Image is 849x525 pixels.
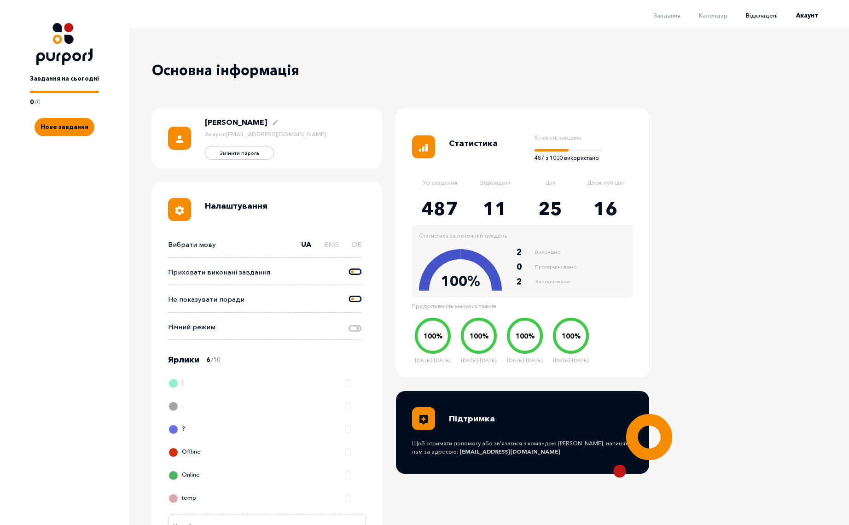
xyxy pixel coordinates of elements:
[35,106,94,136] a: Create new task
[746,12,778,19] span: Відкладені
[412,195,467,222] p: 487
[412,302,596,310] p: Продуктивність минулих тижнів
[324,239,339,257] label: ENG
[796,12,818,19] span: Акаунт
[699,12,727,19] span: Календар
[449,137,498,150] p: Статистика
[170,422,185,440] div: ?
[535,134,604,142] p: Кількість завдань
[168,267,270,278] p: Приховати виконані завдання
[170,468,200,486] div: Online
[467,195,523,222] p: 11
[517,246,533,258] div: 2
[340,376,350,386] button: Delete label
[517,275,533,288] div: 2
[535,278,570,286] span: Заплановано
[352,239,361,257] label: DE
[517,261,533,273] div: 0
[152,60,336,81] p: Основна інформація
[523,195,578,222] p: 25
[35,98,37,107] p: /
[340,422,350,432] button: Delete label
[458,356,500,364] p: [DATE]-[DATE]
[168,354,199,366] p: Ярлики
[205,117,267,128] p: [PERSON_NAME]
[340,491,350,501] button: Delete label
[654,12,680,19] span: Завдання
[680,12,727,19] a: Календар
[550,356,592,364] p: [DATE]-[DATE]
[535,263,576,271] span: Протерміновано
[30,65,99,106] a: Завдання на сьогодні0/0
[470,332,488,340] text: 100 %
[578,179,633,197] p: Досягнуті цілі
[419,232,507,240] p: Статистика за поточний тиждень
[727,12,778,19] a: Відкладені
[37,98,41,107] p: 0
[30,98,34,107] p: 0
[578,195,633,222] p: 16
[168,322,215,332] p: Нічний режим
[562,332,581,340] text: 100 %
[412,356,454,364] p: [DATE]-[DATE]
[170,445,201,463] div: Offline
[206,356,210,372] p: 6
[170,399,184,417] div: -
[36,23,93,65] img: Logo icon
[170,491,196,509] div: temp
[504,356,546,364] p: [DATE]-[DATE]
[535,154,604,162] p: 487 з 1000 використано
[35,118,94,136] button: Create new task
[340,399,350,409] button: Delete label
[778,12,818,19] a: Акаунт
[205,130,326,139] p: Акаунт : [EMAIL_ADDRESS][DOMAIN_NAME]
[340,468,350,478] button: Delete label
[467,179,523,197] p: Відкладені
[41,123,88,130] span: Нове завдання
[205,146,274,160] button: Edit password
[30,74,99,83] p: Завдання на сьогодні
[523,179,578,197] p: Цілі
[535,248,560,256] span: Виконано
[301,239,311,257] label: UA
[168,239,216,250] p: Вибрати мову
[205,200,267,212] p: Налаштування
[459,448,560,455] a: [EMAIL_ADDRESS][DOMAIN_NAME]
[437,271,483,292] p: 100 %
[168,294,244,305] p: Не показувати поради
[635,12,680,19] a: Завдання
[516,332,535,340] text: 100 %
[170,376,184,394] div: !
[449,413,495,425] p: Підтримка
[412,439,633,456] b: Щоб отримати допомогу або зв'язатися з командою [PERSON_NAME], напишіть нам за адресою :
[424,332,442,340] text: 100 %
[412,179,467,197] p: Усі завдання
[340,445,350,455] button: Delete label
[211,356,221,365] p: / 10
